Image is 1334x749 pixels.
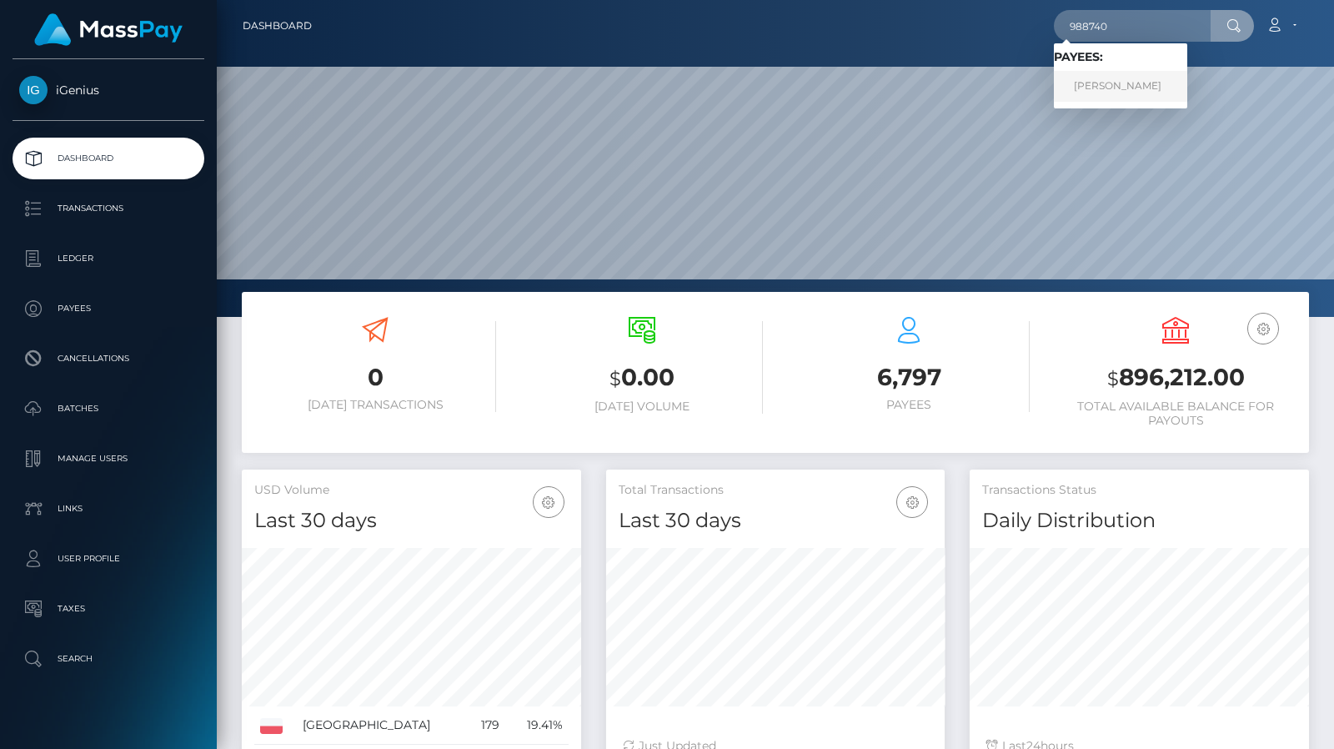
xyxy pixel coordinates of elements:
[13,188,204,229] a: Transactions
[254,361,496,394] h3: 0
[13,288,204,329] a: Payees
[19,296,198,321] p: Payees
[1055,361,1296,395] h3: 896,212.00
[1107,367,1119,390] small: $
[13,488,204,530] a: Links
[243,8,312,43] a: Dashboard
[788,361,1030,394] h3: 6,797
[19,646,198,671] p: Search
[13,438,204,480] a: Manage Users
[19,546,198,571] p: User Profile
[13,238,204,279] a: Ledger
[788,398,1030,412] h6: Payees
[505,706,568,745] td: 19.41%
[19,346,198,371] p: Cancellations
[1055,400,1296,428] h6: Total Available Balance for Payouts
[260,718,283,733] img: PL.png
[982,506,1296,535] h4: Daily Distribution
[19,196,198,221] p: Transactions
[34,13,183,46] img: MassPay Logo
[254,506,569,535] h4: Last 30 days
[254,482,569,499] h5: USD Volume
[469,706,505,745] td: 179
[19,76,48,104] img: iGenius
[254,398,496,412] h6: [DATE] Transactions
[1054,71,1187,102] a: [PERSON_NAME]
[619,506,933,535] h4: Last 30 days
[619,482,933,499] h5: Total Transactions
[19,396,198,421] p: Batches
[609,367,621,390] small: $
[13,588,204,630] a: Taxes
[13,388,204,430] a: Batches
[521,400,763,414] h6: [DATE] Volume
[19,246,198,271] p: Ledger
[1054,50,1187,64] h6: Payees:
[13,138,204,179] a: Dashboard
[19,146,198,171] p: Dashboard
[297,706,469,745] td: [GEOGRAPHIC_DATA]
[13,638,204,680] a: Search
[19,446,198,471] p: Manage Users
[13,338,204,380] a: Cancellations
[13,538,204,580] a: User Profile
[982,482,1296,499] h5: Transactions Status
[13,83,204,98] span: iGenius
[19,496,198,521] p: Links
[1054,10,1211,42] input: Search...
[521,361,763,395] h3: 0.00
[19,596,198,621] p: Taxes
